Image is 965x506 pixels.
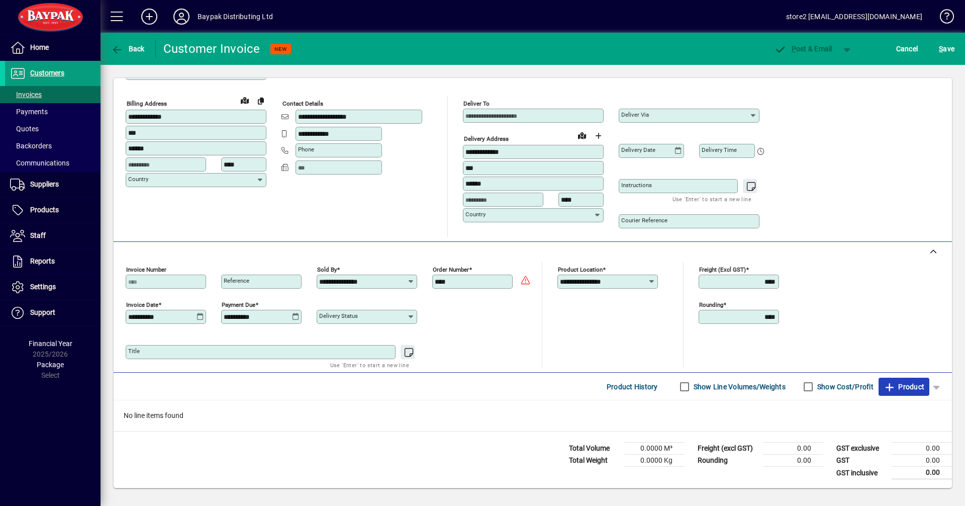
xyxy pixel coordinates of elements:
a: Knowledge Base [932,2,952,35]
mat-label: Courier Reference [621,217,667,224]
mat-label: Deliver via [621,111,649,118]
span: Back [111,45,145,53]
a: Communications [5,154,101,172]
a: Home [5,35,101,60]
button: Choose address [590,128,606,144]
mat-label: Delivery status [319,312,358,319]
span: Support [30,308,55,316]
button: Copy to Delivery address [253,93,269,109]
mat-label: Country [128,176,148,183]
span: Financial Year [29,340,72,348]
a: Suppliers [5,172,101,197]
td: GST inclusive [831,467,892,479]
a: View on map [237,92,253,108]
mat-label: Rounding [699,301,723,308]
button: Back [109,40,147,58]
button: Profile [165,8,198,26]
mat-label: Phone [298,146,314,153]
a: Quotes [5,120,101,137]
td: 0.00 [763,443,823,455]
span: P [792,45,796,53]
mat-hint: Use 'Enter' to start a new line [672,193,751,205]
mat-label: Delivery time [702,146,737,153]
mat-label: Payment due [222,301,255,308]
mat-hint: Use 'Enter' to start a new line [330,359,409,371]
mat-label: Invoice number [126,266,166,273]
span: Payments [10,108,48,116]
span: Quotes [10,125,39,133]
span: ave [939,41,954,57]
span: Product History [607,379,658,395]
mat-label: Instructions [621,182,652,189]
mat-label: Country [465,211,486,218]
a: Payments [5,103,101,120]
mat-label: Title [128,348,140,355]
span: Product [884,379,924,395]
mat-label: Delivery date [621,146,655,153]
mat-label: Sold by [317,266,337,273]
td: GST [831,455,892,467]
a: Reports [5,249,101,274]
span: Communications [10,159,69,167]
mat-label: Invoice date [126,301,158,308]
span: Invoices [10,91,42,99]
span: ost & Email [774,45,832,53]
td: 0.00 [892,467,952,479]
span: NEW [274,46,287,52]
span: Suppliers [30,180,59,188]
td: 0.00 [892,443,952,455]
td: 0.0000 M³ [624,443,685,455]
td: 0.00 [763,455,823,467]
label: Show Line Volumes/Weights [692,382,786,392]
td: Freight (excl GST) [693,443,763,455]
td: Total Weight [564,455,624,467]
div: store2 [EMAIL_ADDRESS][DOMAIN_NAME] [786,9,922,25]
a: Staff [5,223,101,248]
mat-label: Product location [558,266,603,273]
button: Cancel [894,40,921,58]
span: Staff [30,231,46,239]
a: View on map [574,127,590,143]
a: Invoices [5,86,101,103]
button: Product [879,378,929,396]
td: 0.0000 Kg [624,455,685,467]
span: Home [30,43,49,51]
td: GST exclusive [831,443,892,455]
div: No line items found [114,400,952,431]
div: Customer Invoice [163,41,260,57]
span: Settings [30,283,56,291]
label: Show Cost/Profit [815,382,874,392]
mat-label: Deliver To [463,100,490,107]
a: Backorders [5,137,101,154]
a: Settings [5,275,101,300]
mat-label: Reference [224,277,249,284]
span: Backorders [10,142,52,150]
td: Rounding [693,455,763,467]
button: Product History [603,378,662,396]
div: Baypak Distributing Ltd [198,9,273,25]
button: Post & Email [769,40,837,58]
span: Products [30,206,59,214]
span: Reports [30,257,55,265]
button: Add [133,8,165,26]
td: 0.00 [892,455,952,467]
a: Products [5,198,101,223]
span: Customers [30,69,64,77]
app-page-header-button: Back [101,40,156,58]
span: S [939,45,943,53]
button: Save [936,40,957,58]
span: Cancel [896,41,918,57]
mat-label: Order number [433,266,469,273]
td: Total Volume [564,443,624,455]
span: Package [37,361,64,369]
a: Support [5,300,101,325]
mat-label: Freight (excl GST) [699,266,746,273]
